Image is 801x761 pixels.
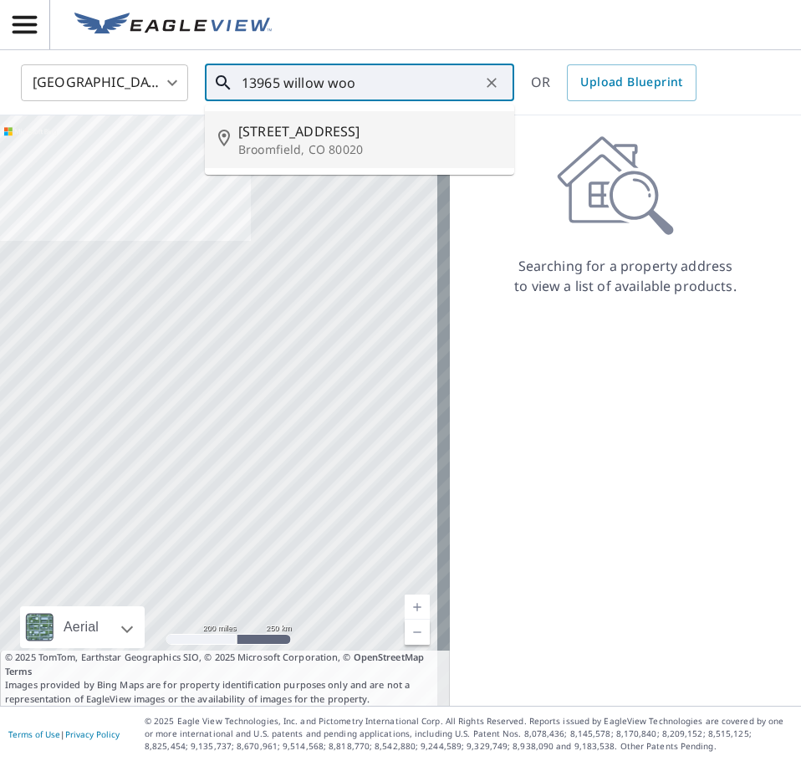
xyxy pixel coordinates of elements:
[405,620,430,645] a: Current Level 5, Zoom Out
[20,606,145,648] div: Aerial
[580,72,682,93] span: Upload Blueprint
[567,64,696,101] a: Upload Blueprint
[238,141,501,158] p: Broomfield, CO 80020
[5,651,445,678] span: © 2025 TomTom, Earthstar Geographics SIO, © 2025 Microsoft Corporation, ©
[354,651,424,663] a: OpenStreetMap
[65,728,120,740] a: Privacy Policy
[513,256,737,296] p: Searching for a property address to view a list of available products.
[531,64,696,101] div: OR
[480,71,503,94] button: Clear
[242,59,480,106] input: Search by address or latitude-longitude
[238,121,501,141] span: [STREET_ADDRESS]
[5,665,33,677] a: Terms
[21,59,188,106] div: [GEOGRAPHIC_DATA]
[145,715,793,753] p: © 2025 Eagle View Technologies, Inc. and Pictometry International Corp. All Rights Reserved. Repo...
[59,606,104,648] div: Aerial
[64,3,282,48] a: EV Logo
[8,728,60,740] a: Terms of Use
[74,13,272,38] img: EV Logo
[405,595,430,620] a: Current Level 5, Zoom In
[8,729,120,739] p: |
